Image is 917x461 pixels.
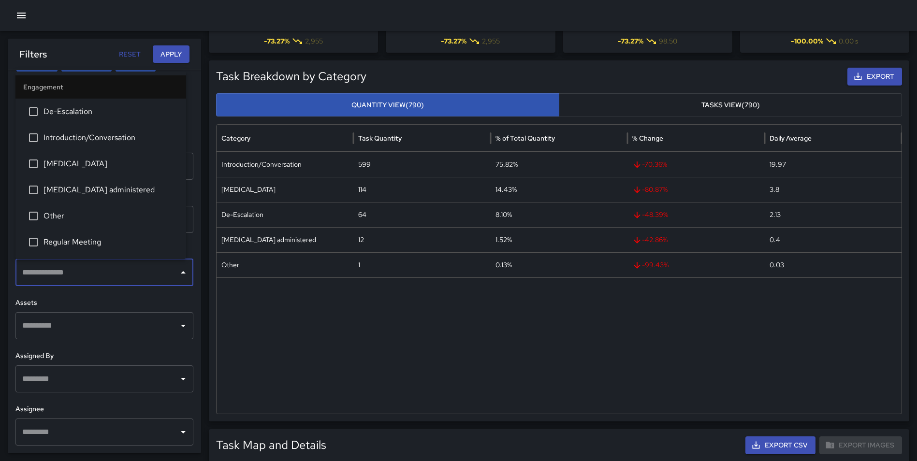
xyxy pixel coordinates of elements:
[491,152,627,177] div: 75.82%
[770,134,812,143] div: Daily Average
[216,69,729,84] h5: Task Breakdown by Category
[44,236,178,248] span: Regular Meeting
[632,134,663,143] div: % Change
[44,158,178,170] span: [MEDICAL_DATA]
[15,351,193,361] h6: Assigned By
[491,252,627,277] div: 0.13%
[44,184,178,196] span: [MEDICAL_DATA] administered
[847,68,902,86] button: Export
[114,45,145,63] button: Reset
[659,36,677,46] span: 98.50
[491,202,627,227] div: 8.10%
[482,36,500,46] span: 2,955
[765,252,902,277] div: 0.03
[765,152,902,177] div: 19.97
[15,298,193,308] h6: Assets
[15,404,193,415] h6: Assignee
[353,152,490,177] div: 599
[176,266,190,279] button: Close
[791,36,823,46] span: -100.00 %
[632,177,759,202] span: -80.87 %
[44,132,178,144] span: Introduction/Conversation
[176,372,190,386] button: Open
[632,202,759,227] span: -48.39 %
[839,36,858,46] span: 0.00 s
[176,319,190,332] button: Open
[264,36,290,46] span: -73.27 %
[217,177,353,202] div: Motivational Interviewing
[632,228,759,252] span: -42.86 %
[19,46,47,62] h6: Filters
[15,75,186,99] li: Engagement
[353,227,490,252] div: 12
[491,177,627,202] div: 14.43%
[353,177,490,202] div: 114
[305,36,323,46] span: 2,955
[176,425,190,439] button: Open
[765,202,902,227] div: 2.13
[216,93,559,117] button: Quantity View(790)
[765,177,902,202] div: 3.8
[216,437,326,453] h5: Task Map and Details
[491,227,627,252] div: 1.52%
[358,134,402,143] div: Task Quantity
[632,253,759,277] span: -99.43 %
[221,134,250,143] div: Category
[353,202,490,227] div: 64
[153,45,189,63] button: Apply
[632,152,759,177] span: -70.36 %
[765,227,902,252] div: 0.4
[217,152,353,177] div: Introduction/Conversation
[441,36,466,46] span: -73.27 %
[44,106,178,117] span: De-Escalation
[217,227,353,252] div: Narcan administered
[217,202,353,227] div: De-Escalation
[353,252,490,277] div: 1
[559,93,902,117] button: Tasks View(790)
[217,252,353,277] div: Other
[618,36,643,46] span: -73.27 %
[44,210,178,222] span: Other
[745,436,815,454] button: Export CSV
[495,134,555,143] div: % of Total Quantity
